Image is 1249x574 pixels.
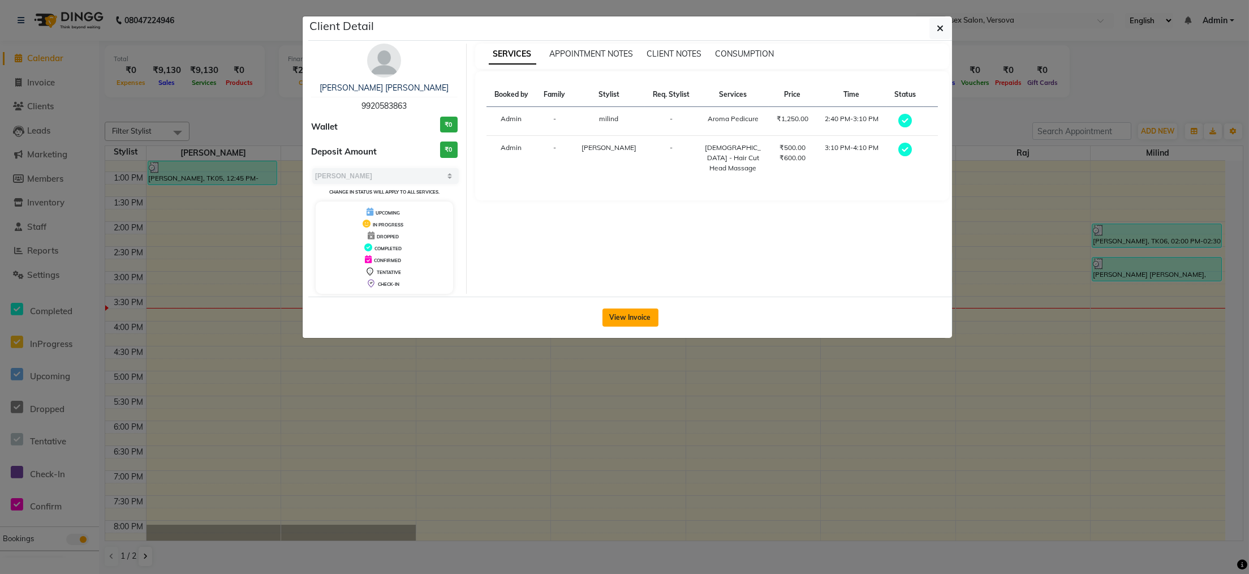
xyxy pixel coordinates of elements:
th: Price [769,83,816,107]
div: ₹1,250.00 [776,114,809,124]
span: Wallet [311,121,338,134]
th: Time [816,83,887,107]
td: - [536,136,573,181]
span: UPCOMING [376,210,400,216]
td: 3:10 PM-4:10 PM [816,136,887,181]
span: [PERSON_NAME] [582,143,636,152]
th: Family [536,83,573,107]
span: APPOINTMENT NOTES [550,49,634,59]
th: Booked by [486,83,536,107]
td: Admin [486,107,536,136]
span: CONSUMPTION [716,49,774,59]
div: Head Massage [704,163,762,173]
td: - [645,107,697,136]
a: [PERSON_NAME] [PERSON_NAME] [320,83,449,93]
span: COMPLETED [374,246,402,251]
span: TENTATIVE [377,269,401,275]
div: ₹600.00 [776,153,809,163]
span: CONFIRMED [374,258,401,263]
div: [DEMOGRAPHIC_DATA] - Hair Cut [704,143,762,163]
span: CHECK-IN [378,281,399,287]
th: Status [887,83,924,107]
h3: ₹0 [440,142,458,158]
h5: Client Detail [309,18,374,35]
span: Deposit Amount [311,145,377,159]
th: Stylist [573,83,645,107]
span: milind [599,114,618,123]
div: ₹500.00 [776,143,809,153]
span: IN PROGRESS [373,222,403,228]
td: 2:40 PM-3:10 PM [816,107,887,136]
small: Change in status will apply to all services. [329,189,440,195]
span: SERVICES [489,44,536,65]
span: 9920583863 [361,101,407,111]
img: avatar [367,44,401,78]
th: Req. Stylist [645,83,697,107]
h3: ₹0 [440,117,458,133]
div: Aroma Pedicure [704,114,762,124]
td: - [645,136,697,181]
span: DROPPED [377,234,399,239]
span: CLIENT NOTES [647,49,702,59]
td: Admin [486,136,536,181]
th: Services [697,83,769,107]
td: - [536,107,573,136]
button: View Invoice [602,309,658,327]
